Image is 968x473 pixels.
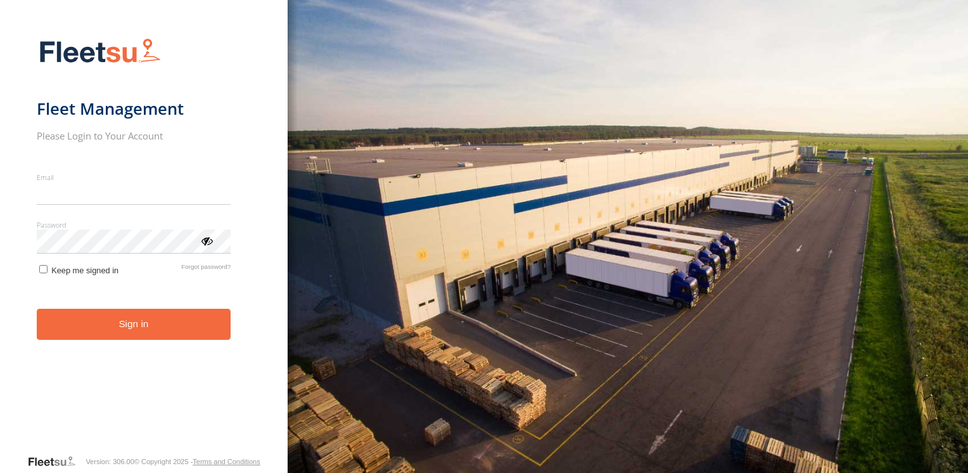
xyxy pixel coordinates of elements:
h2: Please Login to Your Account [37,129,231,142]
img: Fleetsu [37,36,163,68]
h1: Fleet Management [37,98,231,119]
label: Email [37,172,231,182]
span: Keep me signed in [51,266,118,275]
input: Keep me signed in [39,265,48,273]
form: main [37,30,252,454]
a: Visit our Website [27,455,86,468]
a: Forgot password? [181,263,231,275]
div: © Copyright 2025 - [134,458,260,465]
div: Version: 306.00 [86,458,134,465]
a: Terms and Conditions [193,458,260,465]
button: Sign in [37,309,231,340]
label: Password [37,220,231,230]
div: ViewPassword [200,234,213,247]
